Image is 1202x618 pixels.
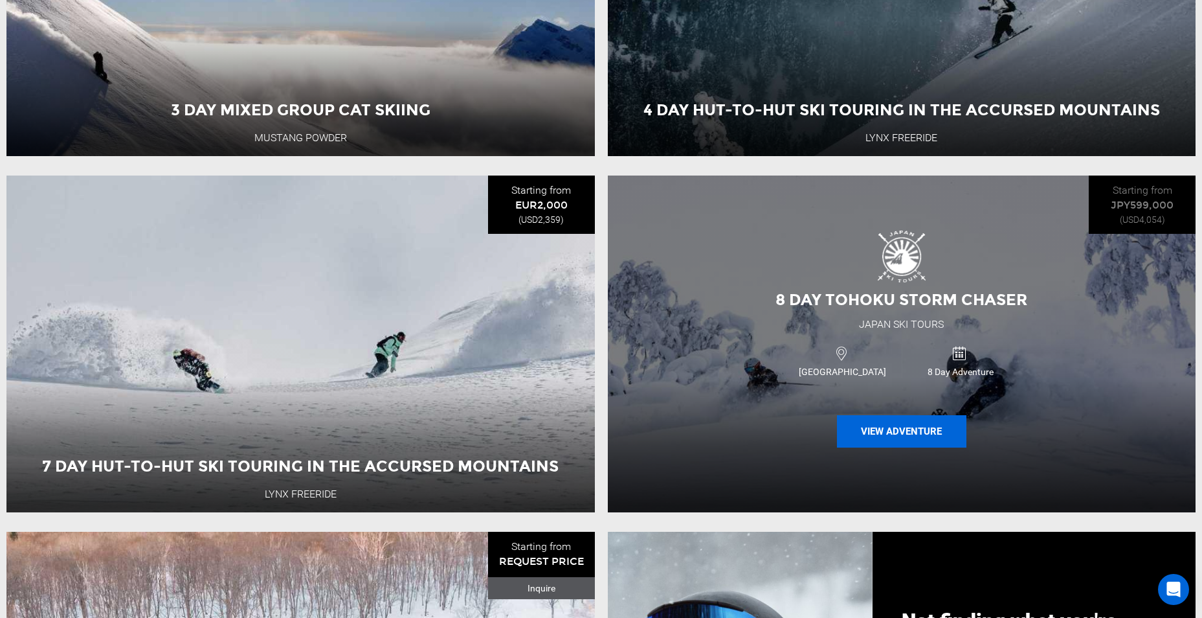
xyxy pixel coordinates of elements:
[1158,574,1189,605] div: Open Intercom Messenger
[784,365,902,378] span: [GEOGRAPHIC_DATA]
[775,290,1027,309] span: 8 Day Tohoku Storm Chaser
[902,365,1019,378] span: 8 Day Adventure
[837,415,966,448] button: View Adventure
[878,231,926,282] img: images
[859,317,944,332] div: Japan Ski Tours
